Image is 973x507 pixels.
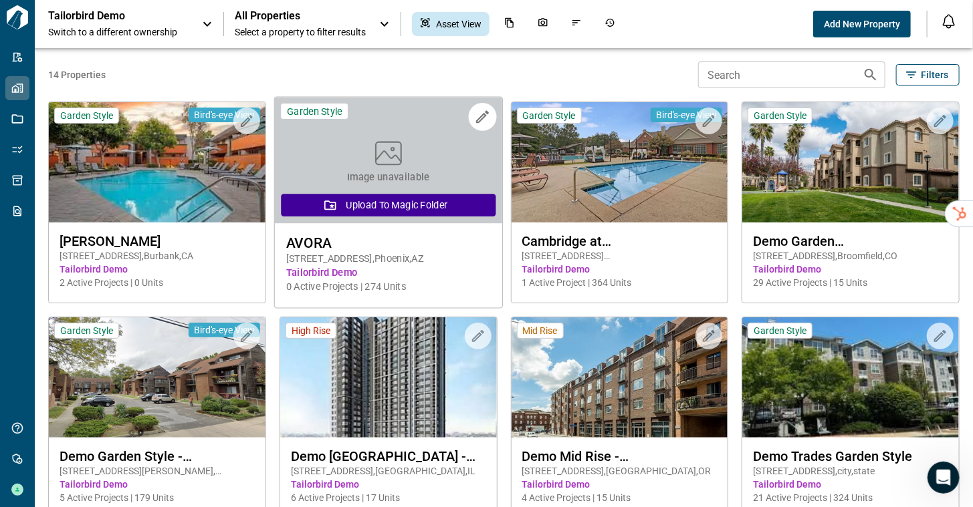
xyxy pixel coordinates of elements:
[48,9,169,23] p: Tailorbird Demo
[60,263,255,276] span: Tailorbird Demo
[60,478,255,491] span: Tailorbird Demo
[286,234,490,251] span: AVORA
[292,325,330,337] span: High Rise
[235,25,366,39] span: Select a property to filter results
[753,263,948,276] span: Tailorbird Demo
[753,276,948,289] span: 29 Active Projects | 15 Units
[857,61,884,88] button: Search properties
[530,12,556,36] div: Photos
[194,109,255,121] span: Bird's-eye View
[753,464,948,478] span: [STREET_ADDRESS] , city , state
[496,12,523,36] div: Documents
[286,266,490,280] span: Tailorbird Demo
[281,194,496,216] button: Upload to Magic Folder
[522,233,718,249] span: Cambridge at [GEOGRAPHIC_DATA]
[753,233,948,249] span: Demo Garden [GEOGRAPHIC_DATA]
[522,448,718,464] span: Demo Mid Rise - [GEOGRAPHIC_DATA]
[754,110,806,122] span: Garden Style
[291,478,486,491] span: Tailorbird Demo
[280,317,497,438] img: property-asset
[522,478,718,491] span: Tailorbird Demo
[824,17,900,31] span: Add New Property
[563,12,590,36] div: Issues & Info
[286,252,490,266] span: [STREET_ADDRESS] , Phoenix , AZ
[436,17,481,31] span: Asset View
[896,64,960,86] button: Filters
[742,317,959,438] img: property-asset
[928,462,960,494] iframe: Intercom live chat
[60,464,255,478] span: [STREET_ADDRESS][PERSON_NAME] , [GEOGRAPHIC_DATA] , NJ
[60,325,113,337] span: Garden Style
[286,280,490,294] span: 0 Active Projects | 274 Units
[60,110,113,122] span: Garden Style
[60,448,255,464] span: Demo Garden Style - [GEOGRAPHIC_DATA]
[523,110,576,122] span: Garden Style
[60,233,255,249] span: [PERSON_NAME]
[48,68,693,81] span: 14 Properties
[522,263,718,276] span: Tailorbird Demo
[291,448,486,464] span: Demo [GEOGRAPHIC_DATA] - [GEOGRAPHIC_DATA]
[938,11,960,32] button: Open notification feed
[412,12,490,36] div: Asset View
[512,317,728,438] img: property-asset
[291,491,486,504] span: 6 Active Projects | 17 Units
[60,276,255,289] span: 2 Active Projects | 0 Units
[291,464,486,478] span: [STREET_ADDRESS] , [GEOGRAPHIC_DATA] , IL
[753,448,948,464] span: Demo Trades Garden Style
[522,276,718,289] span: 1 Active Project | 364 Units
[48,25,189,39] span: Switch to a different ownership
[235,9,366,23] span: All Properties
[60,249,255,263] span: [STREET_ADDRESS] , Burbank , CA
[347,170,430,184] span: Image unavailable
[522,464,718,478] span: [STREET_ADDRESS] , [GEOGRAPHIC_DATA] , OR
[60,491,255,504] span: 5 Active Projects | 179 Units
[753,491,948,504] span: 21 Active Projects | 324 Units
[754,325,806,337] span: Garden Style
[49,317,265,438] img: property-asset
[921,68,948,81] span: Filters
[753,478,948,491] span: Tailorbird Demo
[523,325,558,337] span: Mid Rise
[522,491,718,504] span: 4 Active Projects | 15 Units
[813,11,911,37] button: Add New Property
[522,249,718,263] span: [STREET_ADDRESS][PERSON_NAME] , Antioch , TN
[742,102,959,222] img: property-asset
[656,109,717,121] span: Bird's-eye View
[287,105,342,118] span: Garden Style
[512,102,728,222] img: property-asset
[49,102,265,222] img: property-asset
[753,249,948,263] span: [STREET_ADDRESS] , Broomfield , CO
[194,324,255,336] span: Bird's-eye View
[597,12,623,36] div: Job History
